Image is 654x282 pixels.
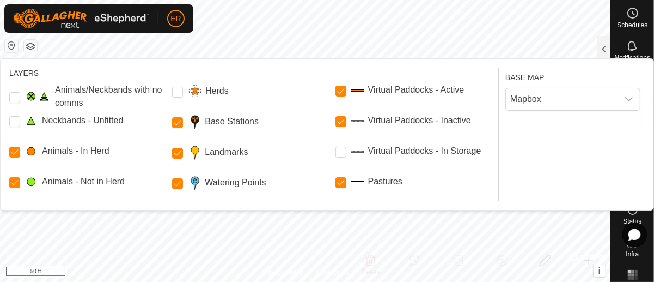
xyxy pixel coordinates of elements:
span: Mapbox [506,88,618,110]
button: i [594,265,606,277]
span: ER [170,13,181,25]
label: Virtual Paddocks - Inactive [368,114,471,127]
button: Map Layers [24,40,37,53]
span: Infra [626,251,639,257]
button: Reset Map [5,39,18,52]
a: Contact Us [316,268,348,278]
div: LAYERS [9,68,494,79]
label: Herds [205,85,229,98]
label: Pastures [368,175,402,188]
span: i [598,266,601,275]
a: Privacy Policy [262,268,303,278]
div: dropdown trigger [618,88,640,110]
span: Schedules [617,22,647,28]
img: Gallagher Logo [13,9,149,28]
label: Neckbands - Unfitted [42,114,123,127]
span: Status [623,218,641,225]
label: Animals - Not in Herd [42,175,125,188]
label: Watering Points [205,176,266,189]
div: BASE MAP [505,68,640,83]
label: Virtual Paddocks - In Storage [368,145,481,158]
label: Virtual Paddocks - Active [368,83,464,97]
span: Notifications [615,55,650,61]
label: Base Stations [205,115,259,128]
button: + [5,57,18,70]
label: Landmarks [205,146,248,159]
label: Animals - In Herd [42,145,109,158]
label: Animals/Neckbands with no comms [55,83,168,110]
